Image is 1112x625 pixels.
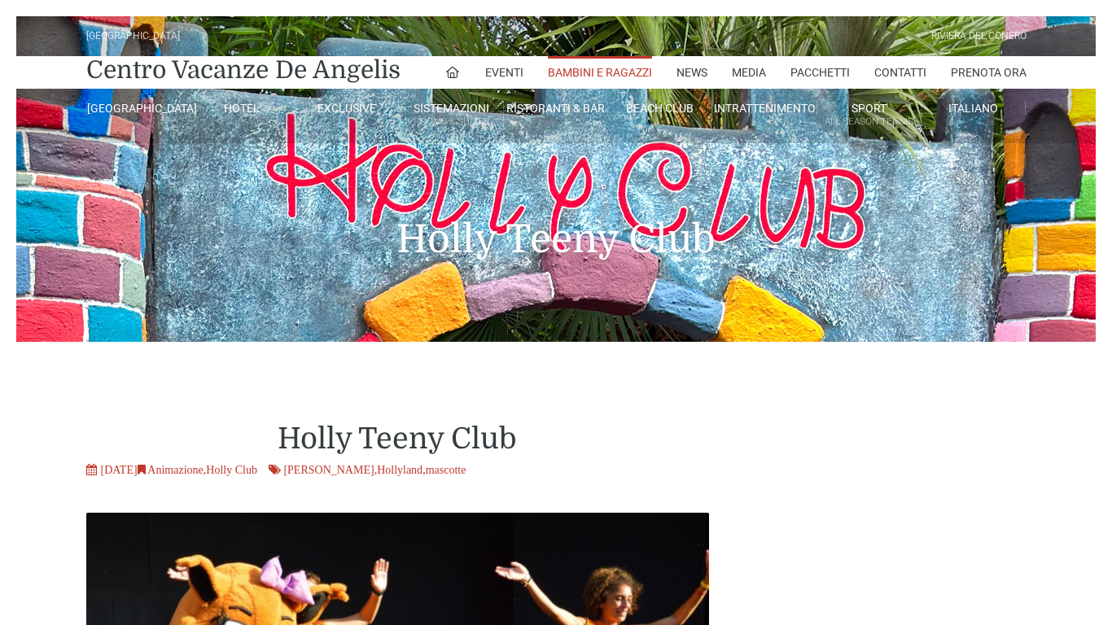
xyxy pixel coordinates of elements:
div: [GEOGRAPHIC_DATA] [86,28,180,44]
a: [PERSON_NAME] [283,464,374,476]
a: Holly Club [206,464,257,476]
a: SistemazioniRooms & Suites [399,101,503,131]
a: Exclusive [295,101,399,116]
h1: Holly Teeny Club [86,422,709,457]
a: Ristoranti & Bar [504,101,608,116]
a: Prenota Ora [951,56,1027,89]
a: Contatti [874,56,926,89]
div: [DATE] , , , [86,457,466,479]
a: Hollyland [377,464,422,476]
a: Beach Club [608,101,712,116]
a: Media [732,56,766,89]
a: SportAll Season Tennis [817,101,922,131]
a: Italiano [922,101,1026,116]
small: All Season Tennis [817,114,921,129]
a: News [676,56,707,89]
span: Italiano [948,102,998,115]
div: Riviera Del Conero [931,28,1027,44]
a: Centro Vacanze De Angelis [86,54,401,86]
small: Rooms & Suites [399,114,502,129]
h1: Holly Teeny Club [86,143,1027,286]
a: Eventi [485,56,523,89]
a: mascotte [426,464,466,476]
a: Animazione [147,464,203,476]
a: Bambini e Ragazzi [548,56,652,89]
a: Hotel [190,101,295,116]
a: Intrattenimento [712,101,816,116]
a: [GEOGRAPHIC_DATA] [86,101,190,116]
a: Pacchetti [790,56,850,89]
